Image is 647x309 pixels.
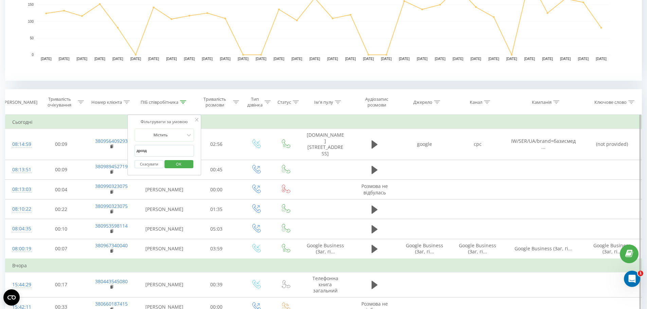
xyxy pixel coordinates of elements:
a: 380989452719 [95,163,128,170]
span: Google Business (Заг, гі... [307,242,344,255]
a: 380660187415 [95,301,128,307]
text: [DATE] [381,57,392,61]
div: 08:14:59 [12,138,30,151]
text: [DATE] [560,57,571,61]
text: [DATE] [596,57,607,61]
a: 380990323075 [95,183,128,189]
text: 150 [28,3,34,7]
text: [DATE] [256,57,267,61]
iframe: Intercom live chat [624,271,640,287]
div: 08:13:03 [12,183,30,196]
text: [DATE] [273,57,284,61]
div: Тип дзвінка [247,96,263,108]
div: Канал [470,99,482,105]
text: [DATE] [435,57,446,61]
div: 08:10:22 [12,202,30,216]
span: 1 [638,271,643,276]
text: [DATE] [41,57,52,61]
div: Аудіозапис розмови [357,96,396,108]
text: [DATE] [417,57,428,61]
text: [DATE] [130,57,141,61]
text: [DATE] [94,57,105,61]
td: 00:45 [192,160,241,179]
div: 08:04:35 [12,222,30,235]
text: 0 [32,53,34,57]
span: OK [169,159,188,169]
div: Джерело [413,99,432,105]
td: [PERSON_NAME] [137,239,192,259]
text: [DATE] [291,57,302,61]
button: Скасувати [134,160,163,169]
td: 03:59 [192,239,241,259]
div: Ім'я пулу [314,99,333,105]
div: 08:13:51 [12,163,30,176]
text: [DATE] [59,57,70,61]
text: [DATE] [578,57,589,61]
div: 08:00:19 [12,242,30,255]
td: [PERSON_NAME] [137,180,192,199]
text: [DATE] [77,57,88,61]
text: [DATE] [470,57,481,61]
a: 380953598114 [95,223,128,229]
td: [PERSON_NAME] [137,272,192,297]
td: 00:10 [37,219,86,239]
td: 01:35 [192,199,241,219]
text: [DATE] [488,57,499,61]
span: Google Business (Заг, гі... [459,242,496,255]
td: Телефонна книга загальний [300,272,351,297]
a: 380967340040 [95,242,128,249]
text: [DATE] [220,57,231,61]
div: Фільтрувати за умовою [134,118,194,125]
span: Google Business (Заг, гі... [515,245,572,252]
td: [PERSON_NAME] [137,219,192,239]
td: google [398,129,451,160]
td: 00:09 [37,129,86,160]
td: 05:03 [192,219,241,239]
td: cpc [451,129,504,160]
td: 00:04 [37,180,86,199]
text: [DATE] [238,57,249,61]
td: (not provided) [582,129,642,160]
span: Google Business (Заг, гі... [406,242,443,255]
input: Введіть значення [134,145,194,157]
text: [DATE] [345,57,356,61]
text: [DATE] [309,57,320,61]
a: 380443545080 [95,278,128,285]
text: [DATE] [166,57,177,61]
text: [DATE] [542,57,553,61]
td: 00:22 [37,199,86,219]
span: IW/SER/UA/brand=базисмед... [511,138,576,150]
button: Open CMP widget [3,289,20,306]
td: 00:09 [37,160,86,179]
a: 380956409293 [95,138,128,144]
div: [PERSON_NAME] [3,99,37,105]
text: [DATE] [524,57,535,61]
a: 380990323075 [95,203,128,209]
div: ПІБ співробітника [141,99,178,105]
text: 100 [28,20,34,23]
text: [DATE] [453,57,464,61]
div: 15:44:29 [12,278,30,291]
td: 00:39 [192,272,241,297]
text: [DATE] [184,57,195,61]
td: Вчора [5,259,642,272]
text: [DATE] [363,57,374,61]
div: Статус [277,99,291,105]
text: [DATE] [202,57,213,61]
text: [DATE] [506,57,517,61]
td: 00:07 [37,239,86,259]
div: Номер клієнта [91,99,122,105]
text: 50 [30,36,34,40]
span: Google Business (Заг, гі... [593,242,631,255]
div: Ключове слово [594,99,627,105]
text: [DATE] [399,57,410,61]
div: Кампанія [532,99,552,105]
td: 02:56 [192,129,241,160]
text: [DATE] [327,57,338,61]
td: Сьогодні [5,115,642,129]
text: [DATE] [112,57,123,61]
div: Тривалість очікування [43,96,76,108]
td: [PERSON_NAME] [137,199,192,219]
td: 00:17 [37,272,86,297]
td: 00:00 [192,180,241,199]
